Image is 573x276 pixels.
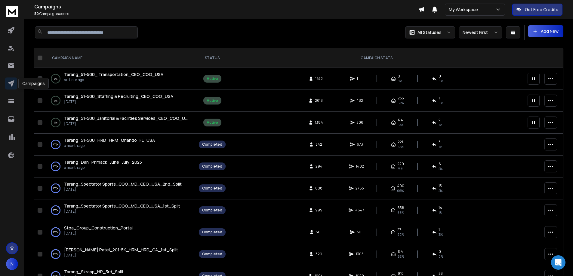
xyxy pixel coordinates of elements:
button: Newest First [459,26,502,38]
p: [DATE] [64,121,189,126]
td: 100%Tarang_Spectator Sports_COO_MD_CEO_USA_2nd_Split[DATE] [45,177,195,199]
td: 100%Stoa_Group_Construction_Portal[DATE] [45,221,195,243]
span: 174 [398,249,403,254]
a: Stoa_Group_Construction_Portal [64,225,133,231]
span: 2613 [315,98,323,103]
p: 100 % [53,229,58,235]
td: 100%Tarang_Dan_Primack_June_July_2025a month ago [45,156,195,177]
span: 294 [316,164,322,169]
span: 66 % [397,210,404,215]
th: CAMPAIGN NAME [45,48,195,68]
span: 320 [316,252,322,256]
button: Add New [528,25,563,37]
p: [DATE] [64,253,178,258]
span: 6 [439,162,441,166]
span: 342 [316,142,322,147]
td: 100%Tarang_Spectator Sports_COO_MD_CEO_USA_1st_Split[DATE] [45,199,195,221]
span: 673 [357,142,363,147]
p: a month ago [64,165,142,170]
td: 100%[PERSON_NAME] Patel_201-5K_HRM_HRD_CA_1st_Split[DATE] [45,243,195,265]
span: 910 [398,271,404,276]
p: 100 % [53,163,58,169]
p: 0 % [54,76,57,82]
span: 1 [439,96,440,101]
p: All Statuses [417,29,442,35]
span: 0 % [398,79,402,83]
span: 1 [357,76,363,81]
a: Tarang_Spectator Sports_COO_MD_CEO_USA_2nd_Split [64,181,182,187]
p: an hour ago [64,77,163,82]
span: 1402 [356,164,364,169]
p: [DATE] [64,231,133,236]
span: 233 [398,96,404,101]
p: 0 % [54,120,57,126]
p: [DATE] [64,99,173,104]
td: 100%Tarang_51-500_HRD_HRM_Orlando_FL_USAa month ago [45,134,195,156]
a: Tarang_51-500_HRD_HRM_Orlando_FL_USA [64,137,155,143]
div: Completed [202,230,222,235]
span: 174 [398,118,403,123]
h1: Campaigns [34,3,418,10]
span: 1384 [315,120,323,125]
span: 65 % [398,144,404,149]
span: N [6,258,18,270]
span: 1305 [356,252,364,256]
a: Tarang_Dan_Primack_June_July_2025 [64,159,142,165]
span: 66 % [397,188,404,193]
span: 15 [439,183,442,188]
span: Tarang_51-500_ Transportation_CEO_COO_USA [64,71,163,77]
span: 2785 [356,186,364,191]
div: Completed [202,164,222,169]
a: [PERSON_NAME] Patel_201-5K_HRM_HRD_CA_1st_Split [64,247,178,253]
span: Tarang_51-500_Staffing & Recruiting_CEO_COO_USA [64,93,173,99]
span: 33 [439,271,443,276]
th: STATUS [195,48,229,68]
span: 1 % [439,144,442,149]
span: 608 [315,186,322,191]
span: 221 [398,140,403,144]
span: 30 [357,230,363,235]
div: Open Intercom Messenger [551,255,565,270]
a: Tarang_51-500_Janitorial & Facilities Services_CEO_COO_USA [64,115,189,121]
span: 27 [397,227,401,232]
td: 0%Tarang_51-500_Staffing & Recruiting_CEO_COO_USA[DATE] [45,90,195,112]
span: 400 [397,183,404,188]
span: 3 [439,140,441,144]
span: 0 % [439,101,443,105]
span: Tarang_Skrapp_HR_3rd_Split [64,269,124,274]
p: 100 % [53,141,58,147]
p: a month ago [64,143,155,148]
span: Tarang_51-500_Janitorial & Facilities Services_CEO_COO_USA [64,115,190,121]
td: 0%Tarang_51-500_ Transportation_CEO_COO_USAan hour ago [45,68,195,90]
div: Active [207,98,218,103]
span: 229 [397,162,404,166]
span: 0 [439,74,441,79]
span: 56 % [398,254,404,259]
span: 432 [356,98,363,103]
p: [DATE] [64,187,182,192]
p: 100 % [53,185,58,191]
div: Active [207,120,218,125]
div: Completed [202,142,222,147]
div: Active [207,76,218,81]
span: 658 [397,205,404,210]
span: 30 [316,230,322,235]
button: Get Free Credits [512,4,562,16]
a: Tarang_51-500_ Transportation_CEO_COO_USA [64,71,163,77]
span: 50 [34,11,39,16]
span: 0 [439,249,441,254]
span: 78 % [397,166,403,171]
span: Tarang_Spectator Sports_COO_MD_CEO_USA_1st_Split [64,203,180,209]
span: 0 % [439,79,443,83]
p: [DATE] [64,209,180,214]
div: Campaigns [18,78,49,89]
p: Get Free Credits [525,7,558,13]
span: 0 [398,74,400,79]
p: Campaigns added [34,11,418,16]
span: 1872 [315,76,323,81]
